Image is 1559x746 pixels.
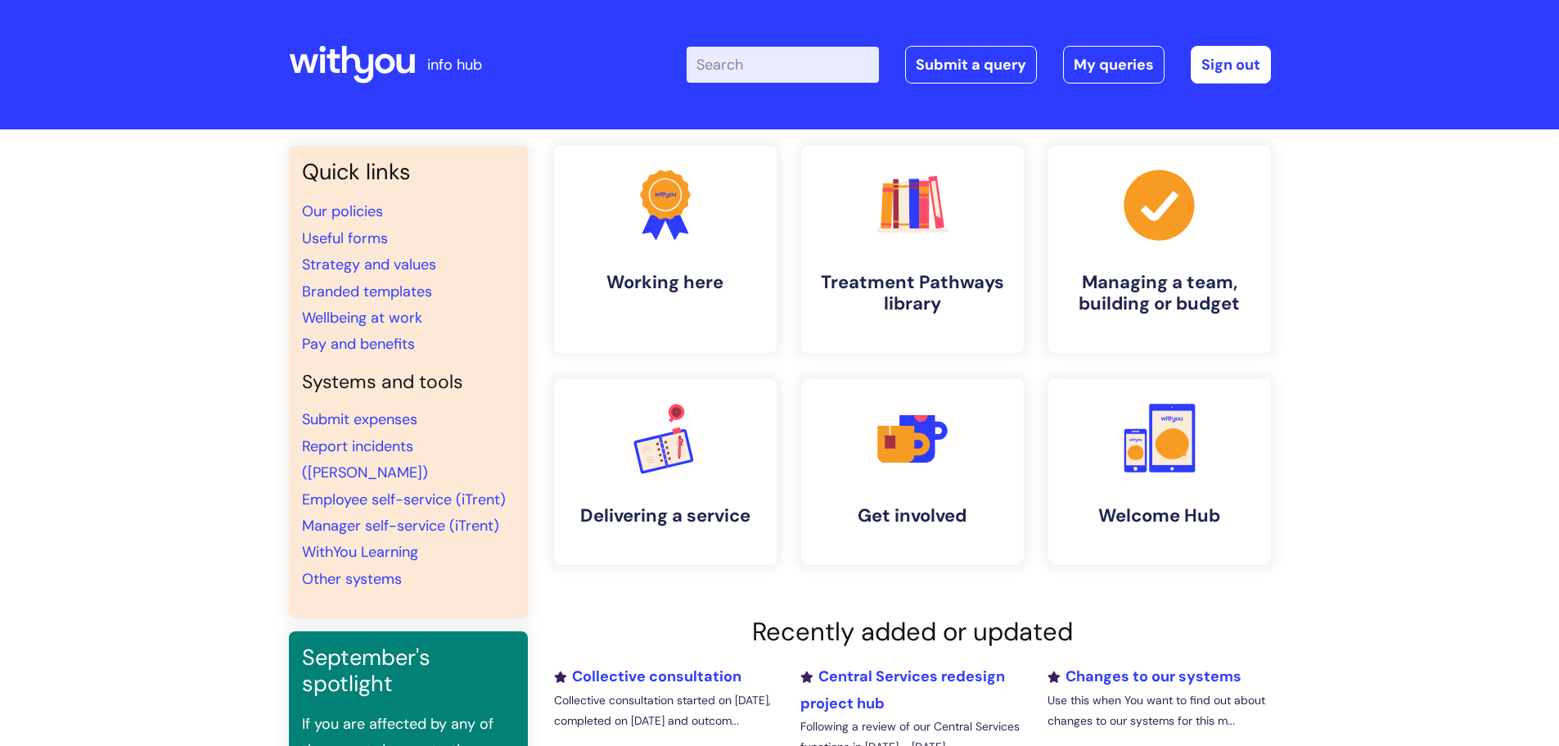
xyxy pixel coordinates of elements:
[302,409,417,429] a: Submit expenses
[302,516,499,536] a: Manager self-service (iTrent)
[801,146,1024,353] a: Treatment Pathways library
[302,436,428,482] a: Report incidents ([PERSON_NAME])
[800,667,1005,712] a: Central Services redesign project hub
[302,334,415,354] a: Pay and benefits
[1061,272,1258,315] h4: Managing a team, building or budget
[302,371,515,394] h4: Systems and tools
[567,505,764,527] h4: Delivering a service
[1191,46,1271,84] a: Sign out
[801,379,1024,564] a: Get involved
[554,667,741,686] a: Collective consultation
[554,146,777,353] a: Working here
[302,159,515,185] h3: Quick links
[554,690,777,731] p: Collective consultation started on [DATE], completed on [DATE] and outcom...
[302,490,506,509] a: Employee self-service (iTrent)
[687,47,879,83] input: Search
[1061,505,1258,527] h4: Welcome Hub
[302,542,418,562] a: WithYou Learning
[1048,146,1271,353] a: Managing a team, building or budget
[302,644,515,698] h3: September's spotlight
[905,46,1037,84] a: Submit a query
[302,308,422,328] a: Wellbeing at work
[567,272,764,293] h4: Working here
[302,569,402,589] a: Other systems
[1048,667,1241,686] a: Changes to our systems
[1063,46,1165,84] a: My queries
[302,228,388,248] a: Useful forms
[427,52,482,78] p: info hub
[1048,379,1271,564] a: Welcome Hub
[302,282,432,301] a: Branded templates
[302,255,436,274] a: Strategy and values
[687,46,1271,84] div: | -
[302,201,383,221] a: Our policies
[554,617,1271,647] h2: Recently added or updated
[814,505,1011,527] h4: Get involved
[1048,690,1270,731] p: Use this when You want to find out about changes to our systems for this m...
[814,272,1011,315] h4: Treatment Pathways library
[554,379,777,564] a: Delivering a service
